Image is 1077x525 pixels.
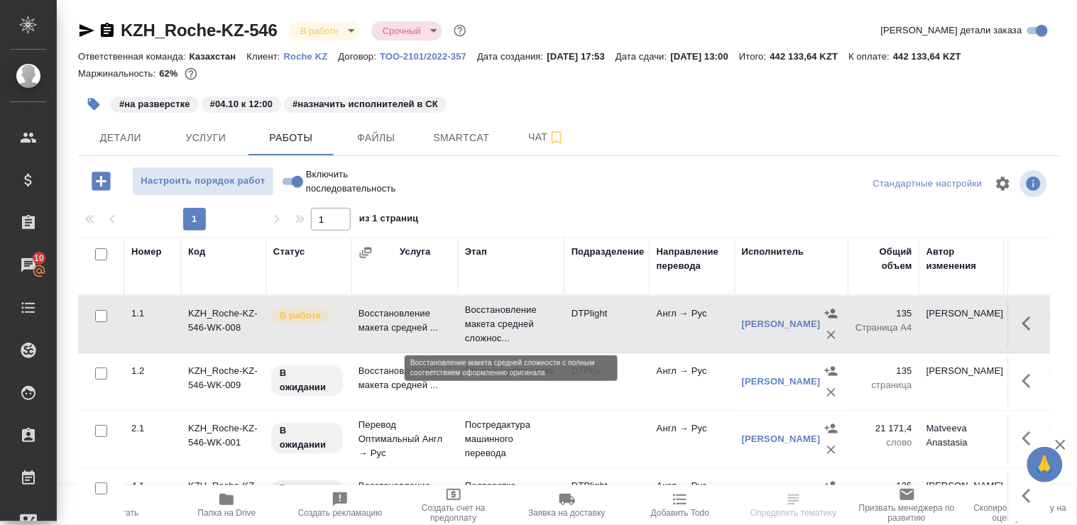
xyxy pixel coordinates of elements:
[246,51,283,62] p: Клиент:
[623,485,737,525] button: Добавить Todo
[1027,447,1063,482] button: 🙏
[181,299,266,349] td: KZH_Roche-KZ-546-WK-008
[465,303,557,346] p: Восстановление макета средней сложнос...
[289,21,360,40] div: В работе
[564,357,650,407] td: DTPqa
[351,357,458,407] td: Восстановление макета средней ...
[1014,479,1048,513] button: Здесь прячутся важные кнопки
[378,25,425,37] button: Срочный
[119,97,190,111] p: #на разверстке
[351,472,458,521] td: Восстановление макета средней ...
[131,245,162,259] div: Номер
[400,245,430,259] div: Услуга
[821,303,842,324] button: Назначить
[548,129,565,146] svg: Подписаться
[855,364,912,378] p: 135
[283,97,448,109] span: назначить исполнителей в СК
[359,210,419,231] span: из 1 страниц
[821,360,842,382] button: Назначить
[1020,170,1050,197] span: Посмотреть информацию
[671,51,740,62] p: [DATE] 13:00
[821,475,842,497] button: Назначить
[210,97,273,111] p: #04.10 к 12:00
[465,418,557,460] p: Постредактура машинного перевода
[881,23,1022,38] span: [PERSON_NAME] детали заказа
[280,309,321,323] p: В работе
[1014,364,1048,398] button: Здесь прячутся важные кнопки
[427,129,496,147] span: Smartcat
[190,51,247,62] p: Казахстан
[893,51,972,62] p: 442 133,64 KZT
[1033,450,1057,480] span: 🙏
[181,414,266,464] td: KZH_Roche-KZ-546-WK-001
[132,167,274,196] button: Настроить порядок работ
[477,51,547,62] p: Дата создания:
[564,472,650,521] td: DTPlight
[650,414,735,464] td: Англ → Рус
[919,357,1005,407] td: [PERSON_NAME]
[339,51,381,62] p: Договор:
[293,97,438,111] p: #назначить исполнителей в СК
[270,306,344,326] div: Исполнитель выполняет работу
[742,433,821,444] a: [PERSON_NAME]
[821,439,842,460] button: Удалить
[78,89,109,120] button: Добавить тэг
[650,299,735,349] td: Англ → Рус
[284,51,339,62] p: Roche KZ
[770,51,849,62] p: 442 133,64 KZT
[1014,306,1048,341] button: Здесь прячутся важные кнопки
[821,418,842,439] button: Назначить
[855,306,912,321] p: 135
[188,245,205,259] div: Код
[172,129,240,147] span: Услуги
[821,324,842,346] button: Удалить
[198,508,256,518] span: Папка на Drive
[616,51,670,62] p: Дата сдачи:
[870,173,986,195] div: split button
[855,479,912,493] p: 135
[657,245,728,273] div: Направление перевода
[273,245,305,259] div: Статус
[564,299,650,349] td: DTPlight
[397,485,510,525] button: Создать счет на предоплату
[919,414,1005,464] td: Matveeva Anastasia
[926,245,997,273] div: Автор изменения
[284,50,339,62] a: Roche KZ
[140,173,266,189] span: Настроить порядок работ
[131,306,174,321] div: 1.1
[78,51,190,62] p: Ответственная команда:
[855,245,912,273] div: Общий объем
[181,357,266,407] td: KZH_Roche-KZ-546-WK-009
[87,129,155,147] span: Детали
[821,382,842,403] button: Удалить
[371,21,442,40] div: В работе
[159,68,181,79] p: 62%
[650,472,735,521] td: Англ → Рус
[547,51,616,62] p: [DATE] 17:53
[270,421,344,455] div: Исполнитель назначен, приступать к работе пока рано
[131,421,174,436] div: 2.1
[651,508,709,518] span: Добавить Todo
[296,25,343,37] button: В работе
[465,364,557,378] p: Приемка разверстки
[380,50,477,62] a: ТОО-2101/2022-357
[849,51,894,62] p: К оплате:
[78,68,159,79] p: Маржинальность:
[359,245,373,260] button: Сгруппировать
[465,479,557,493] p: Подверстка
[919,472,1005,521] td: [PERSON_NAME]
[855,378,912,392] p: страница
[280,424,334,452] p: В ожидании
[855,421,912,436] p: 21 171,4
[351,411,458,468] td: Перевод Оптимальный Англ → Рус
[200,97,283,109] span: 04.10 к 12:00
[270,479,344,512] div: Исполнитель назначен, приступать к работе пока рано
[4,248,53,283] a: 10
[283,485,397,525] button: Создать рекламацию
[750,508,836,518] span: Определить тематику
[855,321,912,335] p: Страница А4
[528,508,605,518] span: Заявка на доставку
[280,366,334,394] p: В ожидании
[26,251,53,265] span: 10
[380,51,477,62] p: ТОО-2101/2022-357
